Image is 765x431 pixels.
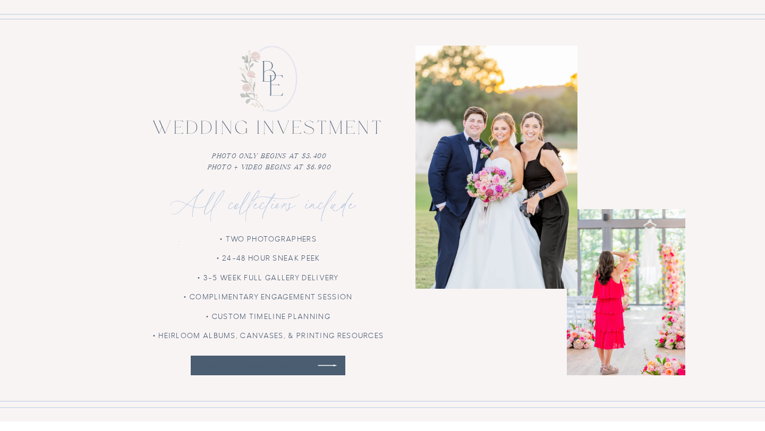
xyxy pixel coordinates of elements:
[116,151,422,172] p: photo only begins at $5,400 photo + video begins at $6,900
[149,118,387,139] h2: wedding investment
[99,133,283,165] h2: Wedding Portfolio
[132,217,258,227] p: you need to know that you are
[113,114,280,157] p: Browse through our
[197,360,317,370] a: inquire for detailed pricing guide
[116,173,280,204] p: In these featured galleries, you'll find a showcase of the heartfelt connections, the joyous cele...
[115,230,421,349] p: • Two photographers • 24-48 hour sneak peek • 3-5 week full gallery delivery • Complimentary enga...
[177,187,360,224] p: All collections include :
